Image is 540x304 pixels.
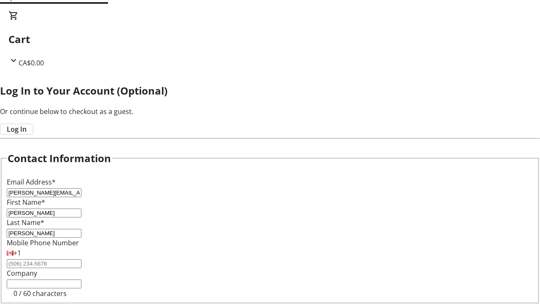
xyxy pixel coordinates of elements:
h2: Cart [8,32,532,47]
h2: Contact Information [8,151,111,166]
span: CA$0.00 [19,58,44,68]
label: First Name* [7,198,45,207]
label: Mobile Phone Number [7,238,79,247]
tr-character-limit: 0 / 60 characters [13,289,67,298]
input: (506) 234-5678 [7,259,81,268]
span: Log In [7,124,27,134]
div: CartCA$0.00 [8,11,532,68]
label: Email Address* [7,177,56,187]
label: Last Name* [7,218,44,227]
label: Company [7,269,37,278]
